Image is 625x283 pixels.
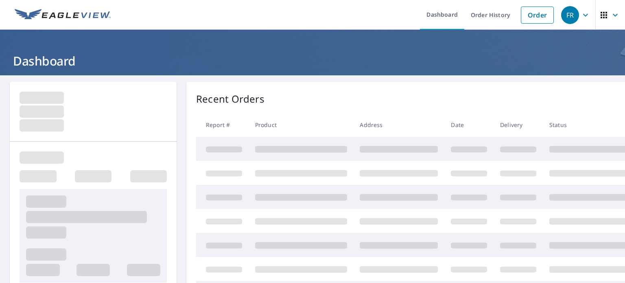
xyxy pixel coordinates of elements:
[196,113,249,137] th: Report #
[10,53,615,69] h1: Dashboard
[249,113,354,137] th: Product
[196,92,264,106] p: Recent Orders
[521,7,554,24] a: Order
[444,113,494,137] th: Date
[494,113,543,137] th: Delivery
[353,113,444,137] th: Address
[15,9,111,21] img: EV Logo
[561,6,579,24] div: FR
